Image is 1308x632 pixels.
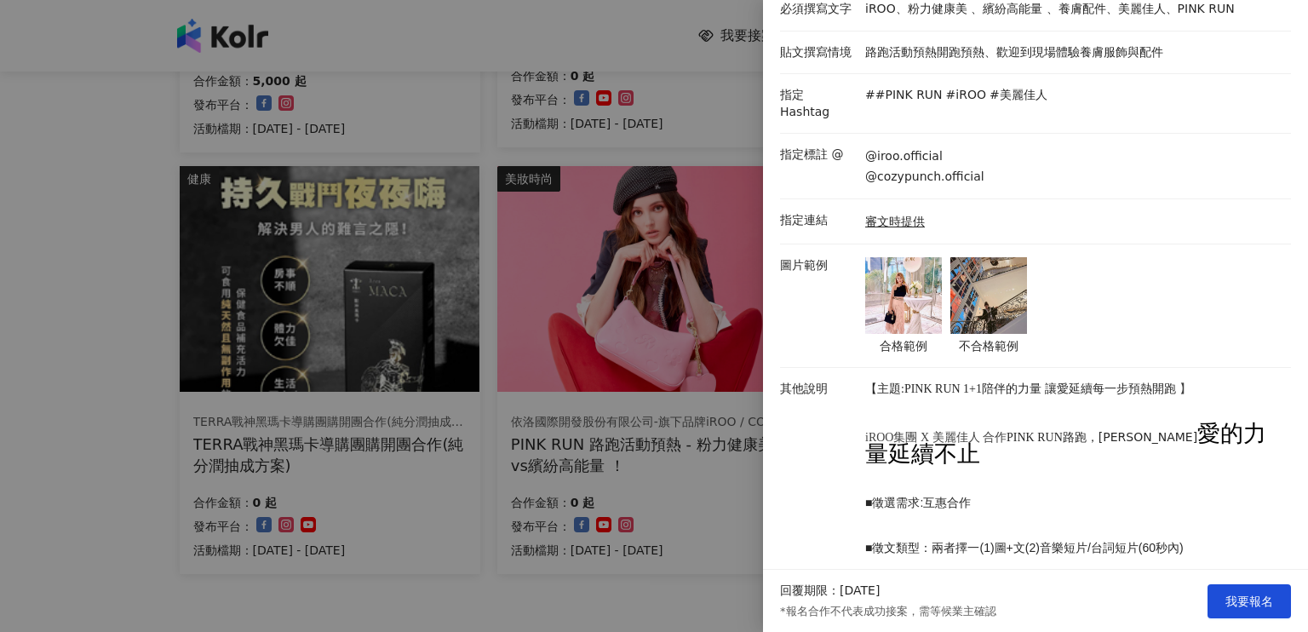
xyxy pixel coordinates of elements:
span: 徵文類型：兩者擇一 [872,542,979,554]
span: ■ [865,541,872,554]
span: 圖 [995,542,1007,554]
span: 徵選需求 [872,497,920,509]
p: 圖片範例 [780,257,857,274]
button: 我要報名 [1208,584,1291,618]
span: 台詞短片 [1091,542,1139,554]
a: 審文時提供 [865,214,925,231]
span: ) [1179,541,1184,554]
p: 路跑，[PERSON_NAME] [865,426,1282,466]
img: 不合格範例 [950,257,1027,334]
p: *報名合作不代表成功接案，需等候業主確認 [780,604,996,619]
p: ##PINK RUN [865,87,943,104]
span: 【主題:PINK RUN 1+1陪伴的力量 讓愛延續每一步預熱開跑 [865,382,1176,395]
span: (1) [979,541,994,554]
p: @cozypunch.official [865,169,984,186]
span: (60 [1139,541,1156,554]
p: 指定 Hashtag [780,87,857,120]
p: @iroo.official [865,148,984,165]
span: iROO集團 X 美麗佳人 合作 [865,431,1007,444]
img: 合格範例 [865,257,942,334]
p: #iROO [946,87,986,104]
span: 秒內 [1156,542,1179,554]
span: PINK RUN [1007,431,1063,444]
span: : [920,496,923,509]
p: 其他說明 [780,381,857,398]
p: 不合格範例 [950,338,1027,355]
span: ■ [865,496,872,509]
span: 互惠合作 [923,497,971,509]
span: 文 [1013,542,1025,554]
p: 指定連結 [780,212,857,229]
span: 愛的力量延續不止 [865,421,1266,467]
p: 合格範例 [865,338,942,355]
p: 指定標註 @ [780,147,857,164]
p: iROO、粉力健康美 、繽紛高能量 、養膚配件、美麗佳人、PINK RUN [865,1,1282,18]
p: 路跑活動預熱開跑預熱、歡迎到現場體驗養膚服飾與配件 [865,44,1282,61]
p: 必須撰寫文字 [780,1,857,18]
p: 貼文撰寫情境 [780,44,857,61]
span: 】 [1179,382,1191,395]
span: 我要報名 [1225,595,1273,608]
span: (2) [1025,541,1040,554]
p: 回覆期限：[DATE] [780,583,880,600]
span: / [1087,541,1091,554]
span: + [1007,541,1013,554]
span: 音樂短片 [1040,542,1087,554]
p: #美麗佳人 [990,87,1047,104]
